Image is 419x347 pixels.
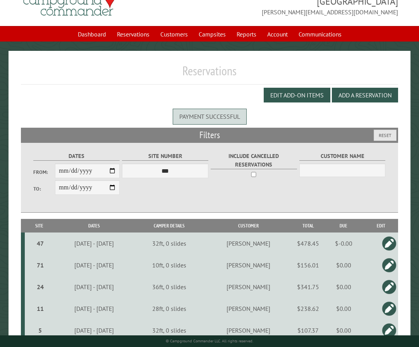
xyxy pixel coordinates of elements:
[55,283,133,291] div: [DATE] - [DATE]
[204,298,292,319] td: [PERSON_NAME]
[292,219,323,232] th: Total
[292,232,323,254] td: $478.45
[134,276,204,298] td: 36ft, 0 slides
[21,63,398,85] h1: Reservations
[204,232,292,254] td: [PERSON_NAME]
[332,88,398,102] button: Add a Reservation
[292,319,323,341] td: $107.37
[112,27,154,42] a: Reservations
[323,298,364,319] td: $0.00
[134,254,204,276] td: 10ft, 0 slides
[134,219,204,232] th: Camper Details
[292,254,323,276] td: $156.01
[323,219,364,232] th: Due
[374,130,397,141] button: Reset
[55,239,133,247] div: [DATE] - [DATE]
[33,168,55,176] label: From:
[173,109,247,124] div: Payment successful
[21,128,398,142] h2: Filters
[28,326,53,334] div: 5
[73,27,111,42] a: Dashboard
[28,239,53,247] div: 47
[134,298,204,319] td: 28ft, 0 slides
[28,283,53,291] div: 24
[294,27,346,42] a: Communications
[264,88,330,102] button: Edit Add-on Items
[232,27,261,42] a: Reports
[292,276,323,298] td: $341.75
[28,261,53,269] div: 71
[204,254,292,276] td: [PERSON_NAME]
[204,276,292,298] td: [PERSON_NAME]
[323,232,364,254] td: $-0.00
[55,326,133,334] div: [DATE] - [DATE]
[156,27,192,42] a: Customers
[33,152,119,161] label: Dates
[211,152,297,169] label: Include Cancelled Reservations
[263,27,292,42] a: Account
[204,219,292,232] th: Customer
[299,152,385,161] label: Customer Name
[55,305,133,312] div: [DATE] - [DATE]
[54,219,134,232] th: Dates
[122,152,208,161] label: Site Number
[134,232,204,254] td: 32ft, 0 slides
[55,261,133,269] div: [DATE] - [DATE]
[323,319,364,341] td: $0.00
[166,338,253,344] small: © Campground Commander LLC. All rights reserved.
[323,254,364,276] td: $0.00
[204,319,292,341] td: [PERSON_NAME]
[292,298,323,319] td: $238.62
[323,276,364,298] td: $0.00
[194,27,230,42] a: Campsites
[134,319,204,341] td: 32ft, 0 slides
[25,219,54,232] th: Site
[28,305,53,312] div: 11
[33,185,55,193] label: To:
[364,219,398,232] th: Edit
